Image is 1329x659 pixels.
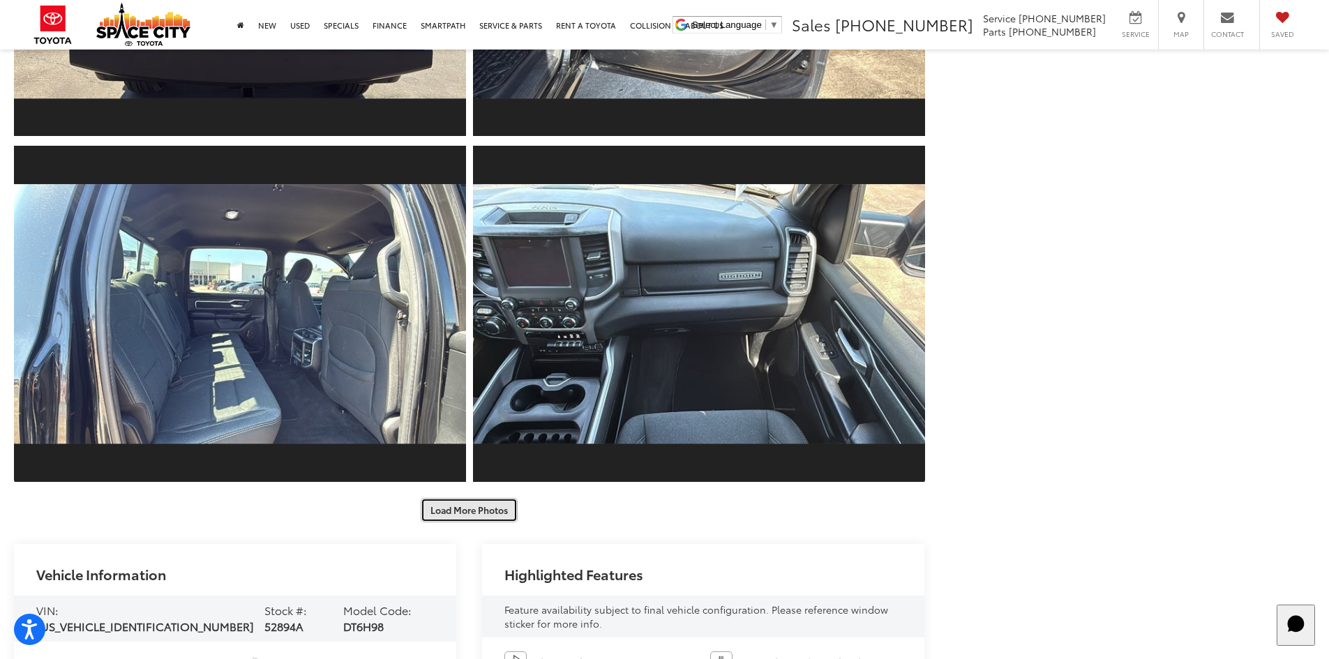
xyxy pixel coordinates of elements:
span: Map [1166,29,1196,39]
button: Load More Photos [421,498,518,522]
span: [PHONE_NUMBER] [1019,11,1106,25]
img: Space City Toyota [96,3,190,46]
img: 2019 RAM 1500 Big Horn/Lone Star [10,184,471,444]
h2: Vehicle Information [36,566,166,582]
h2: Highlighted Features [504,566,643,582]
span: Stock #: [264,602,307,618]
a: Expand Photo 27 [473,144,925,483]
span: Parts [983,24,1006,38]
span: [US_VEHICLE_IDENTIFICATION_NUMBER] [36,618,254,634]
span: Feature availability subject to final vehicle configuration. Please reference window sticker for ... [504,603,888,630]
span: Service [983,11,1016,25]
span: VIN: [36,602,59,618]
span: DT6H98 [343,618,384,634]
span: Saved [1267,29,1298,39]
span: Select Language [692,20,762,30]
span: ▼ [769,20,779,30]
span: 52894A [264,618,303,634]
img: 2019 RAM 1500 Big Horn/Lone Star [468,184,929,444]
span: Sales [792,13,831,36]
span: Model Code: [343,602,412,618]
span: Contact [1211,29,1244,39]
a: Expand Photo 26 [14,144,466,483]
span: ​ [765,20,766,30]
span: Service [1120,29,1151,39]
a: Select Language​ [692,20,779,30]
span: [PHONE_NUMBER] [835,13,973,36]
span: [PHONE_NUMBER] [1009,24,1096,38]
